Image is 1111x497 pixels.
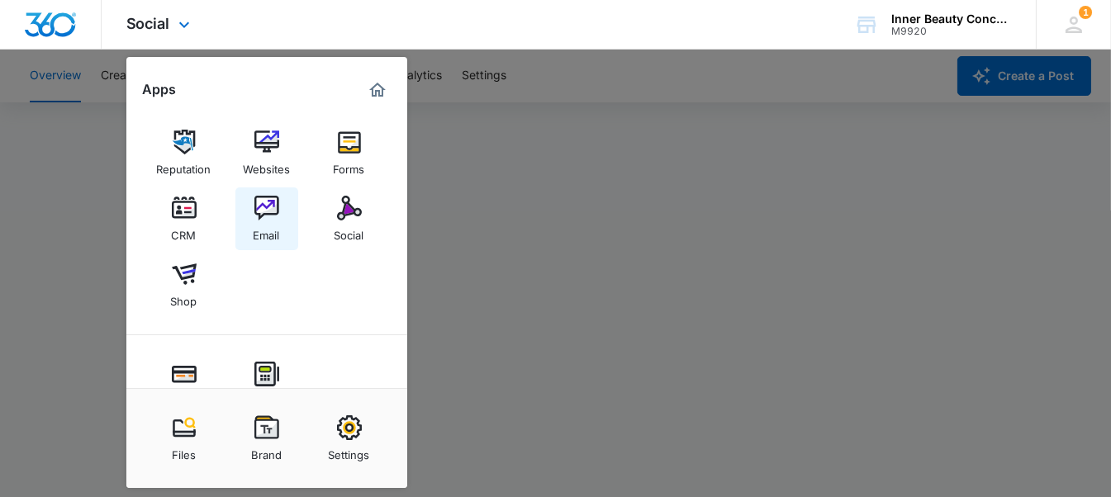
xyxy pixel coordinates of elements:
[891,12,1012,26] div: account name
[153,407,216,470] a: Files
[335,220,364,242] div: Social
[235,353,298,416] a: POS
[243,154,290,176] div: Websites
[318,187,381,250] a: Social
[334,154,365,176] div: Forms
[171,286,197,308] div: Shop
[157,154,211,176] div: Reputation
[172,220,197,242] div: CRM
[153,253,216,316] a: Shop
[235,187,298,250] a: Email
[251,440,282,461] div: Brand
[318,121,381,184] a: Forms
[159,386,209,408] div: Payments
[329,440,370,461] div: Settings
[254,220,280,242] div: Email
[235,407,298,470] a: Brand
[153,121,216,184] a: Reputation
[364,77,391,103] a: Marketing 360® Dashboard
[153,187,216,250] a: CRM
[891,26,1012,37] div: account id
[318,407,381,470] a: Settings
[256,386,278,408] div: POS
[153,353,216,416] a: Payments
[172,440,196,461] div: Files
[1079,6,1092,19] div: notifications count
[235,121,298,184] a: Websites
[126,15,170,32] span: Social
[1079,6,1092,19] span: 1
[143,82,177,97] h2: Apps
